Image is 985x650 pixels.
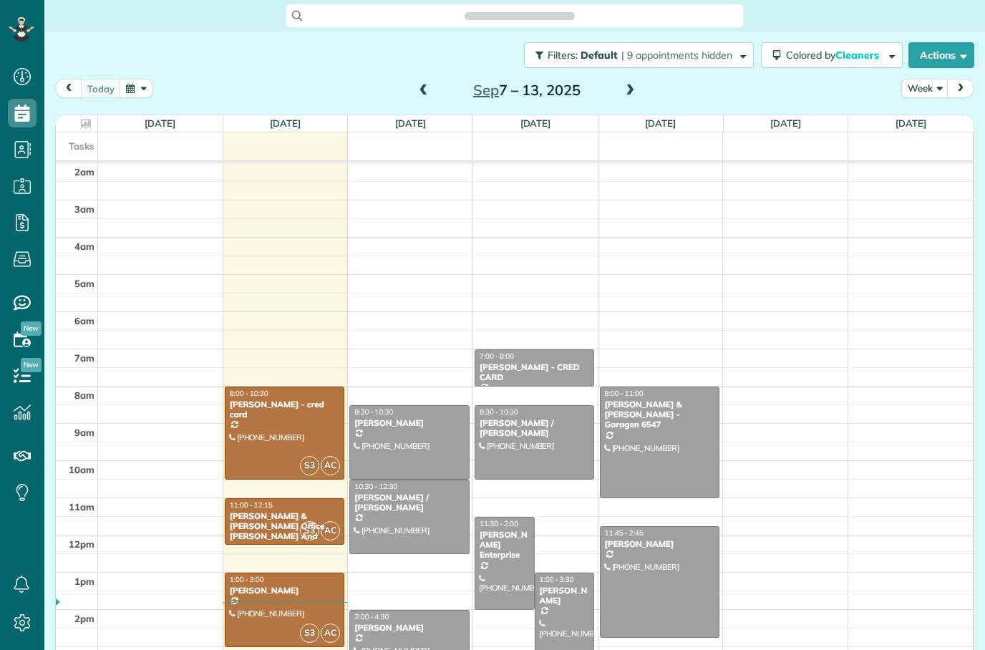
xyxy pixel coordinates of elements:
div: [PERSON_NAME] & [PERSON_NAME] - Garagen 6547 [604,399,715,430]
button: prev [55,79,82,98]
span: 9am [74,427,94,438]
span: 11:30 - 2:00 [480,519,518,528]
span: 11:00 - 12:15 [230,500,273,510]
div: [PERSON_NAME] / [PERSON_NAME] [479,418,590,439]
span: Tasks [69,140,94,152]
span: 8:00 - 10:30 [230,389,268,398]
a: [DATE] [270,117,301,129]
div: [PERSON_NAME] / [PERSON_NAME] [354,493,465,513]
span: S3 [300,456,319,475]
span: New [21,358,42,372]
span: 8:00 - 11:00 [605,389,644,398]
span: 1pm [74,576,94,587]
a: Filters: Default | 9 appointments hidden [517,42,754,68]
div: [PERSON_NAME] Enterprise [479,530,530,561]
div: [PERSON_NAME] - CRED CARD [479,362,590,383]
a: [DATE] [896,117,926,129]
a: [DATE] [645,117,676,129]
span: 2:00 - 4:30 [354,612,389,621]
span: 2pm [74,613,94,624]
span: Sep [473,81,499,99]
button: Filters: Default | 9 appointments hidden [524,42,754,68]
span: 5am [74,278,94,289]
span: 2am [74,166,94,178]
span: 4am [74,241,94,252]
button: Actions [908,42,974,68]
button: Week [901,79,948,98]
span: 11:45 - 2:45 [605,528,644,538]
button: next [947,79,974,98]
span: 8:30 - 10:30 [480,407,518,417]
a: [DATE] [395,117,426,129]
span: Search ZenMaid… [479,9,560,23]
span: 3am [74,203,94,215]
span: Default [581,49,618,62]
span: Cleaners [835,49,881,62]
div: [PERSON_NAME] [539,586,591,606]
span: AC [321,624,340,643]
a: [DATE] [520,117,551,129]
span: 1:00 - 3:00 [230,575,264,584]
div: [PERSON_NAME] [604,539,715,549]
span: AC [321,456,340,475]
div: [PERSON_NAME] - cred card [229,399,340,420]
button: today [81,79,121,98]
span: 10am [69,464,94,475]
div: [PERSON_NAME] & [PERSON_NAME] Office [PERSON_NAME] And Newmam [229,511,340,553]
span: Filters: [548,49,578,62]
div: [PERSON_NAME] [354,623,465,633]
span: 8:30 - 10:30 [354,407,393,417]
span: | 9 appointments hidden [621,49,732,62]
span: Colored by [786,49,884,62]
span: 8am [74,389,94,401]
span: S3 [300,624,319,643]
a: [DATE] [770,117,801,129]
div: [PERSON_NAME] [354,418,465,428]
button: Colored byCleaners [761,42,903,68]
span: 11am [69,501,94,513]
span: 7:00 - 8:00 [480,351,514,361]
span: New [21,321,42,336]
span: 7am [74,352,94,364]
span: S3 [300,521,319,540]
h2: 7 – 13, 2025 [437,82,616,98]
span: 12pm [69,538,94,550]
span: 6am [74,315,94,326]
a: [DATE] [145,117,175,129]
span: 10:30 - 12:30 [354,482,397,491]
div: [PERSON_NAME] [229,586,340,596]
span: 1:00 - 3:30 [540,575,574,584]
span: AC [321,521,340,540]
